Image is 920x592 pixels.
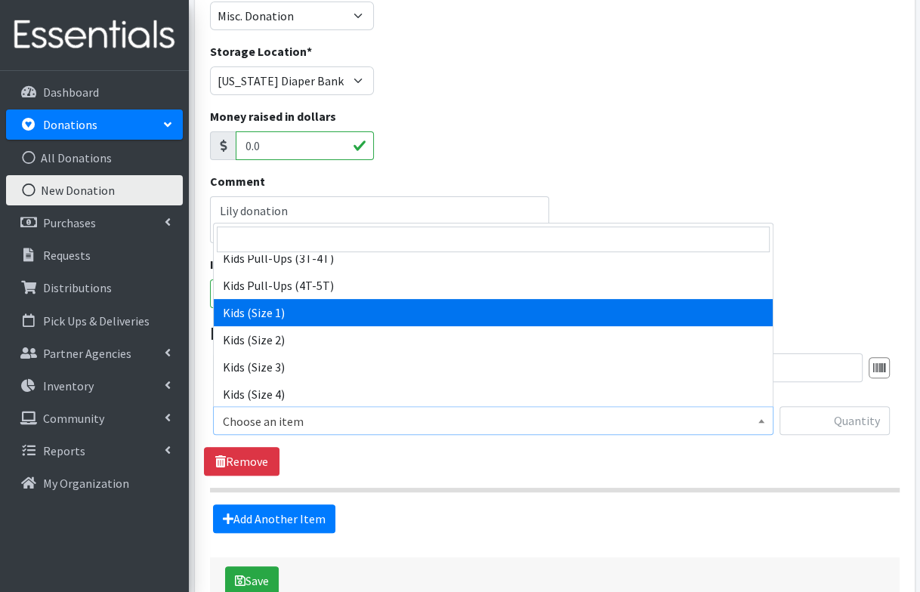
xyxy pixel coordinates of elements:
[6,175,183,205] a: New Donation
[6,109,183,140] a: Donations
[43,280,112,295] p: Distributions
[43,443,85,458] p: Reports
[43,215,96,230] p: Purchases
[43,85,99,100] p: Dashboard
[214,272,773,299] li: Kids Pull-Ups (4T-5T)
[210,107,336,125] label: Money raised in dollars
[214,353,773,381] li: Kids (Size 3)
[6,338,183,368] a: Partner Agencies
[43,313,150,328] p: Pick Ups & Deliveries
[210,255,268,273] label: Issued on
[43,411,104,426] p: Community
[210,172,265,190] label: Comment
[307,44,312,59] abbr: required
[213,504,335,533] a: Add Another Item
[204,447,279,476] a: Remove
[6,371,183,401] a: Inventory
[6,403,183,433] a: Community
[6,10,183,60] img: HumanEssentials
[43,117,97,132] p: Donations
[43,346,131,361] p: Partner Agencies
[43,248,91,263] p: Requests
[6,240,183,270] a: Requests
[6,273,183,303] a: Distributions
[210,42,312,60] label: Storage Location
[210,320,900,347] legend: Items in this donation
[6,306,183,336] a: Pick Ups & Deliveries
[43,476,129,491] p: My Organization
[214,245,773,272] li: Kids Pull-Ups (3T-4T)
[223,411,764,432] span: Choose an item
[780,406,890,435] input: Quantity
[6,143,183,173] a: All Donations
[6,468,183,498] a: My Organization
[43,378,94,393] p: Inventory
[214,299,773,326] li: Kids (Size 1)
[213,406,773,435] span: Choose an item
[214,381,773,408] li: Kids (Size 4)
[214,326,773,353] li: Kids (Size 2)
[6,436,183,466] a: Reports
[6,208,183,238] a: Purchases
[6,77,183,107] a: Dashboard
